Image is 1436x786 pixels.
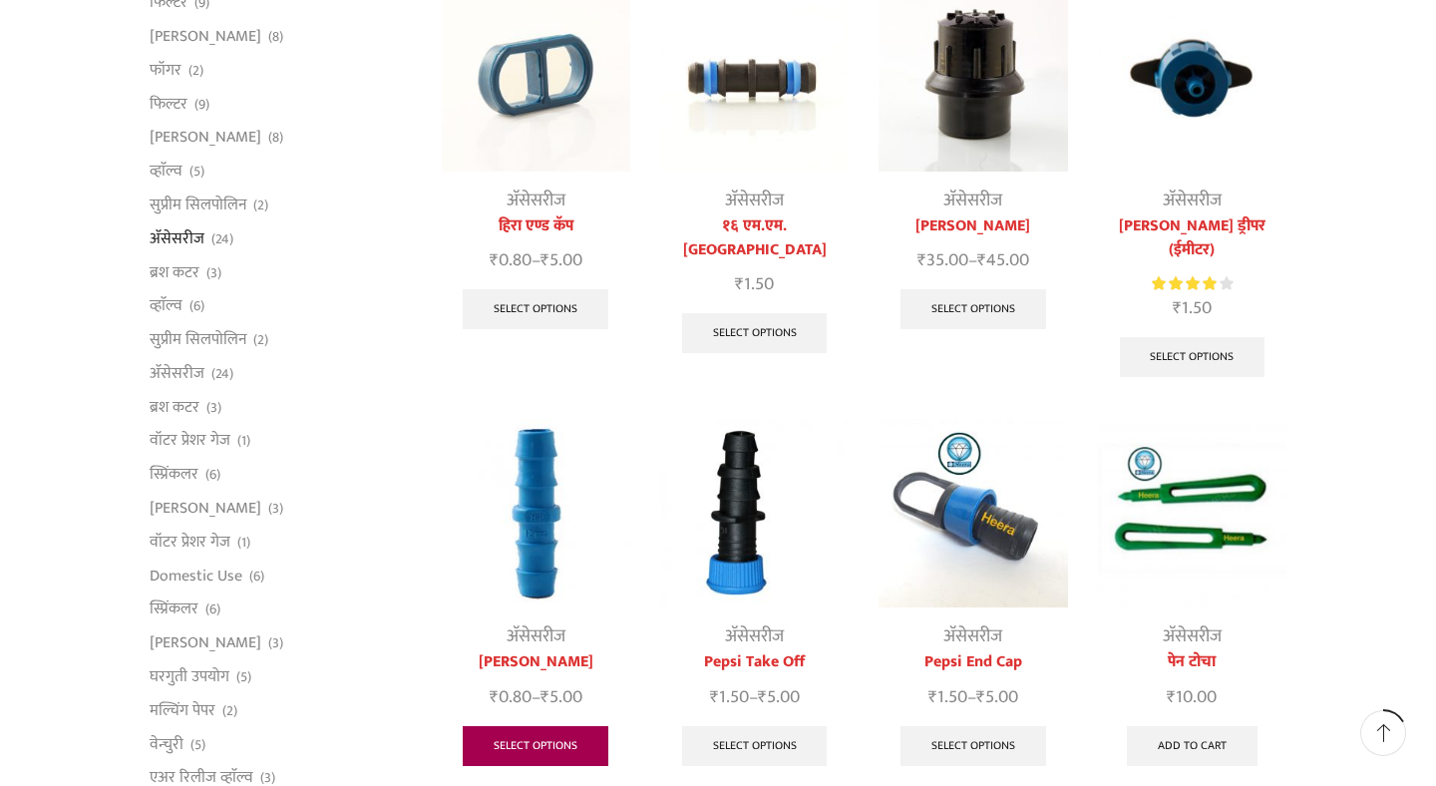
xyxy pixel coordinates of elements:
[150,189,246,222] a: सुप्रीम सिलपोलिन
[540,682,549,712] span: ₹
[150,255,199,289] a: ब्रश कटर
[917,245,968,275] bdi: 35.00
[189,296,204,316] span: (6)
[268,27,283,47] span: (8)
[150,592,198,626] a: स्प्रिंकलर
[268,499,283,519] span: (3)
[490,245,532,275] bdi: 0.80
[710,682,719,712] span: ₹
[206,398,221,418] span: (3)
[1127,726,1257,766] a: Add to cart: “पेन टोचा”
[442,419,630,607] img: Lateral-Joiner-12-MM
[879,247,1067,274] span: –
[976,682,1018,712] bdi: 5.00
[205,599,220,619] span: (6)
[1173,293,1182,323] span: ₹
[150,626,261,660] a: [PERSON_NAME]
[725,186,784,215] a: अ‍ॅसेसरीज
[735,269,744,299] span: ₹
[490,682,532,712] bdi: 0.80
[150,20,261,54] a: [PERSON_NAME]
[211,229,233,249] span: (24)
[1120,337,1265,377] a: Select options for “हिरा ओनलाईन ड्रीपर (ईमीटर)”
[1167,682,1217,712] bdi: 10.00
[253,196,268,215] span: (2)
[1163,186,1222,215] a: अ‍ॅसेसरीज
[660,419,849,607] img: pepsi take up
[150,659,229,693] a: घरगुती उपयोग
[540,682,582,712] bdi: 5.00
[879,684,1067,711] span: –
[917,245,926,275] span: ₹
[237,431,250,451] span: (1)
[490,245,499,275] span: ₹
[507,621,565,651] a: अ‍ॅसेसरीज
[150,121,261,155] a: [PERSON_NAME]
[928,682,937,712] span: ₹
[150,221,204,255] a: अ‍ॅसेसरीज
[236,667,251,687] span: (5)
[1167,682,1176,712] span: ₹
[660,650,849,674] a: Pepsi Take Off
[1098,650,1286,674] a: पेन टोचा
[490,682,499,712] span: ₹
[682,313,828,353] a: Select options for “१६ एम.एम. जोईनर”
[150,356,204,390] a: अ‍ॅसेसरीज
[206,263,221,283] span: (3)
[1152,273,1217,294] span: Rated out of 5
[540,245,549,275] span: ₹
[725,621,784,651] a: अ‍ॅसेसरीज
[150,424,230,458] a: वॉटर प्रेशर गेज
[150,492,261,526] a: [PERSON_NAME]
[943,186,1002,215] a: अ‍ॅसेसरीज
[682,726,828,766] a: Select options for “Pepsi Take Off”
[237,533,250,553] span: (1)
[442,650,630,674] a: [PERSON_NAME]
[150,693,215,727] a: मल्चिंग पेपर
[188,61,203,81] span: (2)
[150,53,181,87] a: फॉगर
[735,269,774,299] bdi: 1.50
[150,87,187,121] a: फिल्टर
[205,465,220,485] span: (6)
[442,684,630,711] span: –
[1173,293,1212,323] bdi: 1.50
[710,682,749,712] bdi: 1.50
[507,186,565,215] a: अ‍ॅसेसरीज
[442,214,630,238] a: हिरा एण्ड कॅप
[540,245,582,275] bdi: 5.00
[879,419,1067,607] img: Pepsi End Cap
[150,289,182,323] a: व्हाॅल्व
[150,390,199,424] a: ब्रश कटर
[660,684,849,711] span: –
[1152,273,1233,294] div: Rated 4.00 out of 5
[268,633,283,653] span: (3)
[660,214,849,262] a: १६ एम.एम. [GEOGRAPHIC_DATA]
[222,701,237,721] span: (2)
[249,567,264,587] span: (6)
[463,726,608,766] a: Select options for “हिरा लॅटरल जोईनर”
[976,682,985,712] span: ₹
[977,245,1029,275] bdi: 45.00
[943,621,1002,651] a: अ‍ॅसेसरीज
[150,458,198,492] a: स्प्रिंकलर
[1098,419,1286,607] img: PEN TOCHA
[150,727,183,761] a: वेन्चुरी
[1163,621,1222,651] a: अ‍ॅसेसरीज
[758,682,767,712] span: ₹
[189,162,204,182] span: (5)
[442,247,630,274] span: –
[190,735,205,755] span: (5)
[900,289,1046,329] a: Select options for “फ्लश व्हाॅल्व”
[879,650,1067,674] a: Pepsi End Cap
[928,682,967,712] bdi: 1.50
[463,289,608,329] a: Select options for “हिरा एण्ड कॅप”
[1098,214,1286,262] a: [PERSON_NAME] ड्रीपर (ईमीटर)
[900,726,1046,766] a: Select options for “Pepsi End Cap”
[211,364,233,384] span: (24)
[268,128,283,148] span: (8)
[253,330,268,350] span: (2)
[879,214,1067,238] a: [PERSON_NAME]
[977,245,986,275] span: ₹
[150,155,182,189] a: व्हाॅल्व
